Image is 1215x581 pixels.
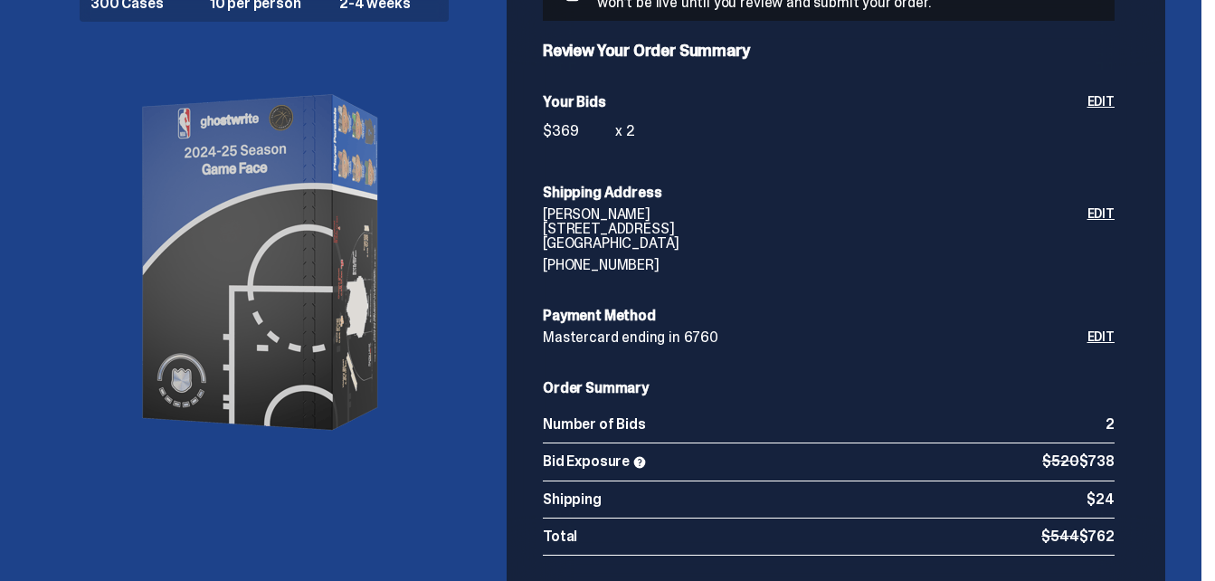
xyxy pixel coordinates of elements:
[543,236,1087,251] p: [GEOGRAPHIC_DATA]
[543,222,1087,236] p: [STREET_ADDRESS]
[543,43,1115,59] h5: Review Your Order Summary
[543,417,1106,432] p: Number of Bids
[1106,417,1115,432] p: 2
[543,258,1087,272] p: [PHONE_NUMBER]
[615,124,635,138] p: x 2
[543,124,615,138] p: $369
[543,381,1115,395] h6: Order Summary
[1041,529,1115,544] p: $762
[543,207,1087,222] p: [PERSON_NAME]
[543,309,1115,323] h6: Payment Method
[543,492,1087,507] p: Shipping
[1087,492,1115,507] p: $24
[543,186,1115,200] h6: Shipping Address
[1087,207,1115,272] a: Edit
[543,330,1087,345] p: Mastercard ending in 6760
[543,454,1042,470] p: Bid Exposure
[543,529,1041,544] p: Total
[543,95,1087,110] h6: Your Bids
[83,36,445,489] img: product image
[1041,527,1078,546] span: $544
[1042,454,1115,470] p: $738
[1042,452,1078,471] span: $520
[1087,330,1115,345] a: Edit
[1087,95,1115,149] a: Edit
